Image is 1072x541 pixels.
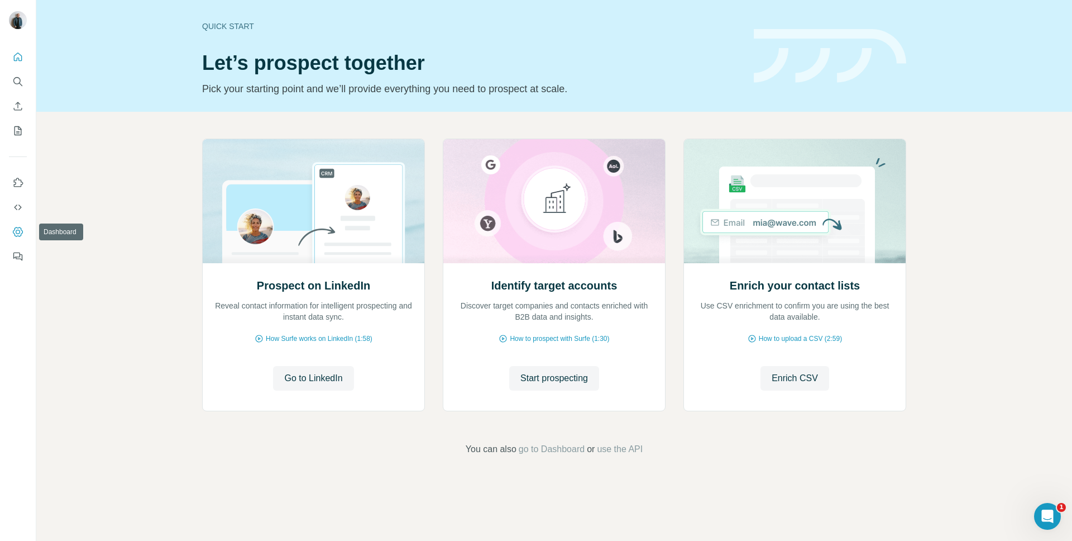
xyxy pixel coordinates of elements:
iframe: Intercom live chat [1034,503,1061,530]
img: Prospect on LinkedIn [202,139,425,263]
img: banner [754,29,906,83]
img: Enrich your contact lists [683,139,906,263]
h2: Prospect on LinkedIn [257,278,370,293]
img: Identify target accounts [443,139,666,263]
span: 1 [1057,503,1066,512]
button: Enrich CSV [760,366,829,391]
button: Use Surfe API [9,197,27,217]
span: Enrich CSV [772,372,818,385]
button: use the API [597,443,643,456]
button: Feedback [9,246,27,267]
span: How Surfe works on LinkedIn (1:58) [266,334,372,344]
span: or [587,443,595,456]
h1: Let’s prospect together [202,52,740,74]
p: Use CSV enrichment to confirm you are using the best data available. [695,300,894,322]
span: Start prospecting [520,372,588,385]
span: Go to LinkedIn [284,372,342,385]
button: go to Dashboard [519,443,585,456]
button: Quick start [9,47,27,67]
p: Reveal contact information for intelligent prospecting and instant data sync. [214,300,413,322]
button: Start prospecting [509,366,599,391]
h2: Enrich your contact lists [730,278,860,293]
button: Enrich CSV [9,96,27,116]
p: Discover target companies and contacts enriched with B2B data and insights. [454,300,654,322]
button: My lists [9,121,27,141]
button: Use Surfe on LinkedIn [9,173,27,193]
button: Dashboard [9,222,27,242]
span: How to upload a CSV (2:59) [759,334,842,344]
span: How to prospect with Surfe (1:30) [510,334,609,344]
h2: Identify target accounts [491,278,618,293]
p: Pick your starting point and we’ll provide everything you need to prospect at scale. [202,81,740,97]
span: You can also [466,443,516,456]
div: Quick start [202,21,740,32]
button: Search [9,72,27,92]
img: Avatar [9,11,27,29]
button: Go to LinkedIn [273,366,353,391]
